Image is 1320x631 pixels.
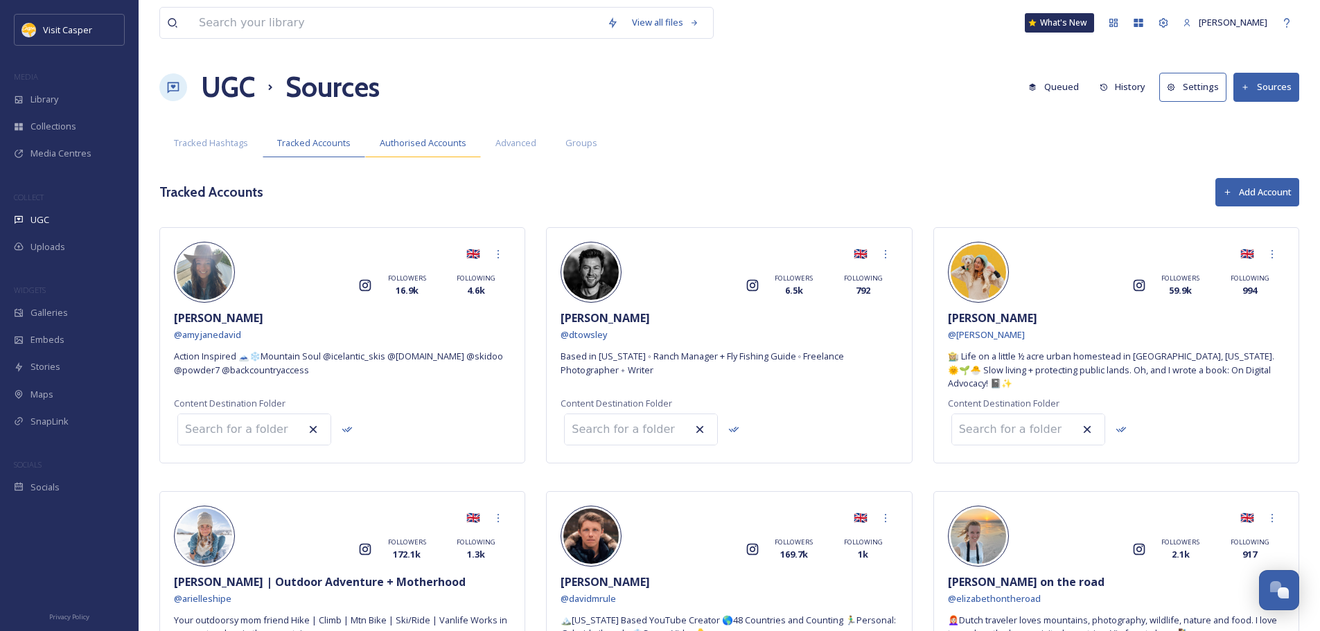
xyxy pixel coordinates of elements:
[14,192,44,202] span: COLLECT
[625,9,706,36] div: View all files
[1169,284,1192,297] span: 59.9k
[178,414,331,445] input: Search for a folder
[844,537,883,547] span: FOLLOWING
[561,592,616,605] span: @ davidmrule
[952,414,1105,445] input: Search for a folder
[561,590,616,607] a: @davidmrule
[858,548,868,561] span: 1k
[848,506,873,531] div: 🇬🇧
[174,136,248,150] span: Tracked Hashtags
[174,350,511,376] span: Action Inspired 🗻❄️Mountain Soul @icelantic_skis @[DOMAIN_NAME] @skidoo @powder7 @backcountryaccess
[1199,16,1267,28] span: [PERSON_NAME]
[1259,570,1299,610] button: Open Chat
[565,414,717,445] input: Search for a folder
[785,284,803,297] span: 6.5k
[30,415,69,428] span: SnapLink
[1242,284,1257,297] span: 994
[561,328,608,341] span: @ dtowsley
[948,310,1037,326] span: [PERSON_NAME]
[174,590,231,607] a: @arielleshipe
[948,592,1041,605] span: @ elizabethontheroad
[285,66,380,108] h1: Sources
[1233,73,1299,101] a: Sources
[30,481,60,494] span: Socials
[388,274,426,283] span: FOLLOWERS
[1159,73,1226,101] button: Settings
[14,71,38,82] span: MEDIA
[30,306,68,319] span: Galleries
[177,245,232,300] img: 449866899_293105763815321_4911142446317304060_n.jpg
[1176,9,1274,36] a: [PERSON_NAME]
[14,285,46,295] span: WIDGETS
[1021,73,1086,100] button: Queued
[30,360,60,373] span: Stories
[948,350,1285,390] span: 👩🏼‍🌾 Life on a little ½ acre urban homestead in [GEOGRAPHIC_DATA], [US_STATE]. 🌞🌱🐣 Slow living + ...
[192,8,600,38] input: Search your library
[277,136,351,150] span: Tracked Accounts
[848,242,873,267] div: 🇬🇧
[174,574,466,590] span: [PERSON_NAME] | Outdoor Adventure + Motherhood
[461,506,486,531] div: 🇬🇧
[22,23,36,37] img: 155780.jpg
[1242,548,1257,561] span: 917
[948,574,1105,590] span: [PERSON_NAME] on the road
[561,350,897,376] span: Based in [US_STATE] ◦ Ranch Manager + Fly Fishing Guide ◦ Freelance Photographer﹢Writer
[948,326,1025,343] a: @[PERSON_NAME]
[174,326,241,343] a: @amyjanedavid
[1215,178,1299,206] button: Add Account
[174,592,231,605] span: @ arielleshipe
[30,240,65,254] span: Uploads
[1231,274,1269,283] span: FOLLOWING
[1093,73,1160,100] a: History
[30,120,76,133] span: Collections
[461,242,486,267] div: 🇬🇧
[159,182,263,202] h3: Tracked Accounts
[49,612,89,621] span: Privacy Policy
[951,508,1006,564] img: 456091129_1498237387483672_269686214137371983_n.jpg
[561,574,650,590] span: [PERSON_NAME]
[565,136,597,150] span: Groups
[30,213,49,226] span: UGC
[1161,274,1199,283] span: FOLLOWERS
[948,397,1059,410] span: Content Destination Folder
[14,459,42,470] span: SOCIALS
[563,508,619,564] img: 488995781_1449040522928502_3425097585299900328_n.jpg
[30,333,64,346] span: Embeds
[951,245,1006,300] img: 312988635_1188403372018789_4715605278246732099_n.jpg
[1025,13,1094,33] a: What's New
[388,537,426,547] span: FOLLOWERS
[174,310,263,326] span: [PERSON_NAME]
[201,66,255,108] a: UGC
[844,274,883,283] span: FOLLOWING
[467,284,485,297] span: 4.6k
[174,328,241,341] span: @ amyjanedavid
[43,24,92,36] span: Visit Casper
[561,326,608,343] a: @dtowsley
[467,548,485,561] span: 1.3k
[948,590,1041,607] a: @elizabethontheroad
[1231,537,1269,547] span: FOLLOWING
[30,388,53,401] span: Maps
[393,548,421,561] span: 172.1k
[1172,548,1190,561] span: 2.1k
[30,93,58,106] span: Library
[1235,506,1260,531] div: 🇬🇧
[1235,242,1260,267] div: 🇬🇧
[856,284,870,297] span: 792
[948,328,1025,341] span: @ [PERSON_NAME]
[1021,73,1093,100] a: Queued
[561,310,650,326] span: [PERSON_NAME]
[396,284,419,297] span: 16.9k
[457,274,495,283] span: FOLLOWING
[457,537,495,547] span: FOLLOWING
[1161,537,1199,547] span: FOLLOWERS
[49,607,89,624] a: Privacy Policy
[380,136,466,150] span: Authorised Accounts
[30,147,91,160] span: Media Centres
[177,508,232,564] img: 310607380_859084948414534_133092573702939968_n.jpg
[561,397,672,410] span: Content Destination Folder
[775,537,813,547] span: FOLLOWERS
[1159,73,1233,101] a: Settings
